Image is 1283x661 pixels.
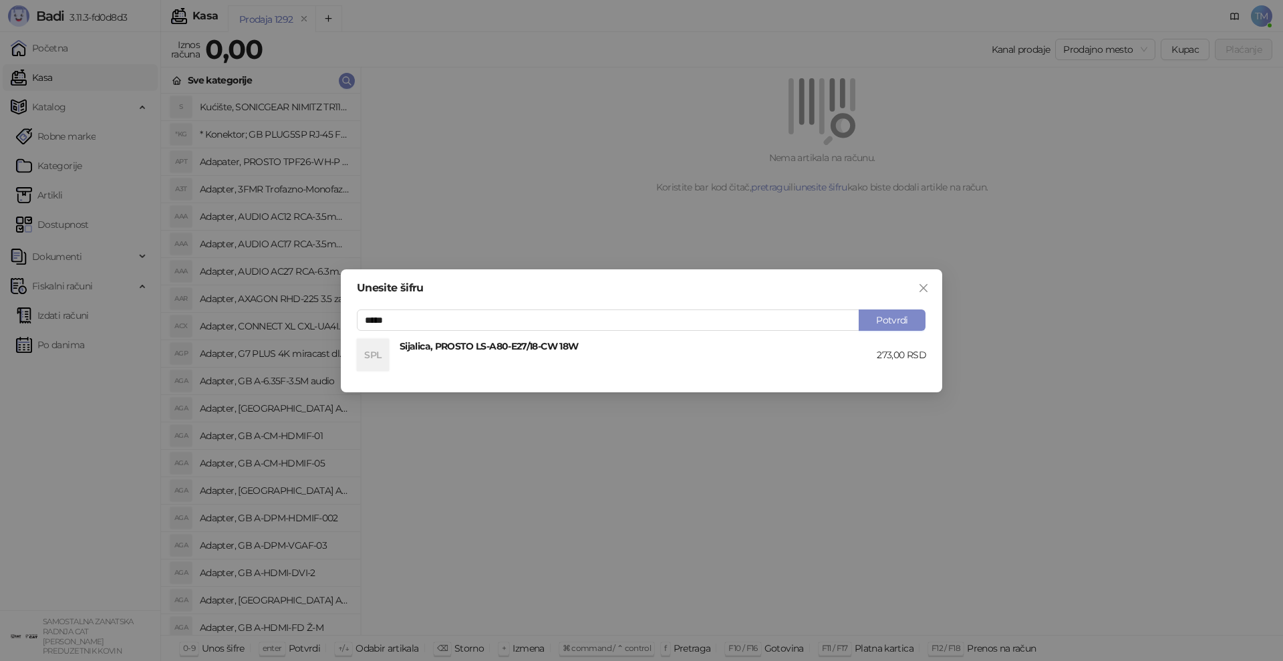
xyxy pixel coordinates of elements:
div: SPL [357,339,389,371]
button: Close [913,277,934,299]
button: Potvrdi [859,309,925,331]
span: close [918,283,929,293]
span: Zatvori [913,283,934,293]
div: 273,00 RSD [877,348,926,362]
h4: Sijalica, PROSTO LS-A80-E27/18-CW 18W [400,339,877,354]
div: Unesite šifru [357,283,926,293]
